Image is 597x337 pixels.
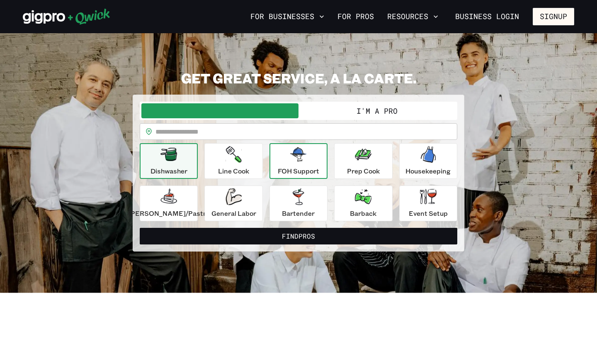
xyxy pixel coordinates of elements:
button: FOH Support [269,143,328,179]
button: General Labor [204,186,262,221]
button: Bartender [269,186,328,221]
p: Bartender [282,208,315,218]
p: Dishwasher [150,166,187,176]
button: Signup [533,8,574,25]
button: [PERSON_NAME]/Pastry [140,186,198,221]
p: Line Cook [218,166,249,176]
button: Dishwasher [140,143,198,179]
button: For Businesses [247,10,328,24]
p: Prep Cook [347,166,380,176]
button: Prep Cook [334,143,392,179]
button: Barback [334,186,392,221]
button: I'm a Business [141,103,298,118]
button: FindPros [140,228,457,244]
p: [PERSON_NAME]/Pastry [128,208,209,218]
button: Event Setup [399,186,457,221]
p: Housekeeping [405,166,451,176]
a: For Pros [334,10,377,24]
p: General Labor [211,208,256,218]
p: Barback [350,208,376,218]
a: Business Login [448,8,526,25]
p: FOH Support [278,166,319,176]
button: Housekeeping [399,143,457,179]
button: I'm a Pro [298,103,456,118]
button: Line Cook [204,143,262,179]
h2: GET GREAT SERVICE, A LA CARTE. [133,70,464,86]
p: Event Setup [409,208,448,218]
button: Resources [384,10,442,24]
